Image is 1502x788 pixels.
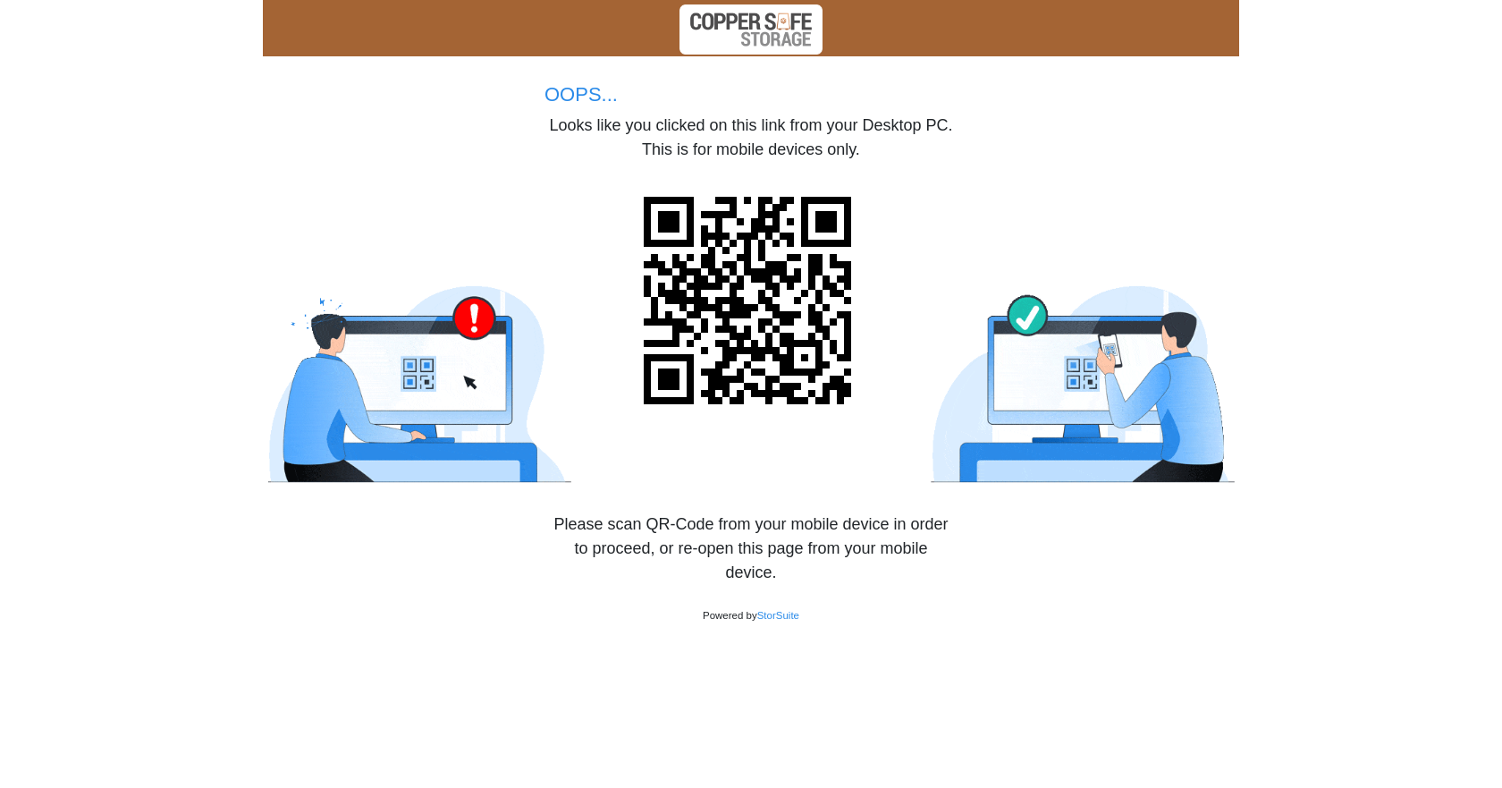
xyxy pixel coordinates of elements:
a: StorSuite [757,610,799,621]
h5: OOPS... [544,83,958,106]
img: phyrem_qr-code_sign-up_small.gif [882,283,1239,485]
p: Looks like you clicked on this link from your Desktop PC. [544,114,958,138]
img: VJTqzJleQhUAAAAASUVORK5CYII= [629,182,873,426]
img: 1701477661_gEARm2TMad.png [679,3,822,56]
img: phyrem_sign-up_confuse_small.gif [263,283,620,485]
p: Powered by [550,599,952,626]
p: This is for mobile devices only. [544,138,958,162]
p: Please scan QR-Code from your mobile device in order to proceed, or re-open this page from your m... [550,513,952,585]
